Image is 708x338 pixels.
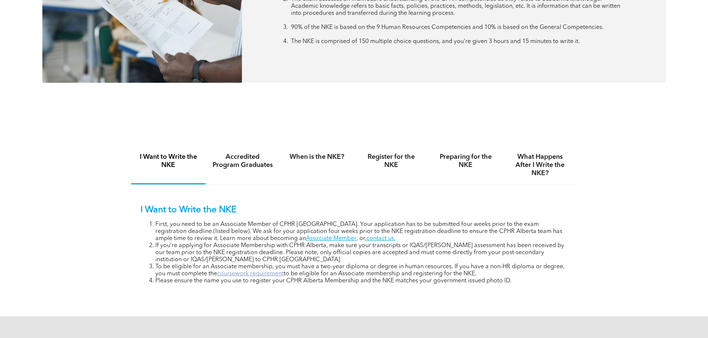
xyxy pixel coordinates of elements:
[306,236,356,242] a: Associate Member
[212,153,273,169] h4: Accredited Program Graduates
[291,39,580,45] span: The NKE is comprised of 150 multiple choice questions, and you’re given 3 hours and 15 minutes to...
[366,236,395,242] a: contact us.
[435,153,496,169] h4: Preparing for the NKE
[287,153,347,161] h4: When is the NKE?
[291,24,604,30] span: 90% of the NKE is based on the 9 Human Resources Competencies and 10% is based on the General Com...
[138,153,199,169] h4: I Want to Write the NKE
[155,221,568,242] li: First, you need to be an Associate Member of CPHR [GEOGRAPHIC_DATA]. Your application has to be s...
[361,153,422,169] h4: Register for the NKE
[155,278,568,285] li: Please ensure the name you use to register your CPHR Alberta Membership and the NKE matches your ...
[155,263,568,278] li: To be eligible for an Associate membership, you must have a two-year diploma or degree in human r...
[140,205,568,216] p: I Want to Write the NKE
[510,153,570,177] h4: What Happens After I Write the NKE?
[155,242,568,263] li: If you’re applying for Associate Membership with CPHR Alberta, make sure your transcripts or IQAS...
[217,271,284,277] a: coursework requirement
